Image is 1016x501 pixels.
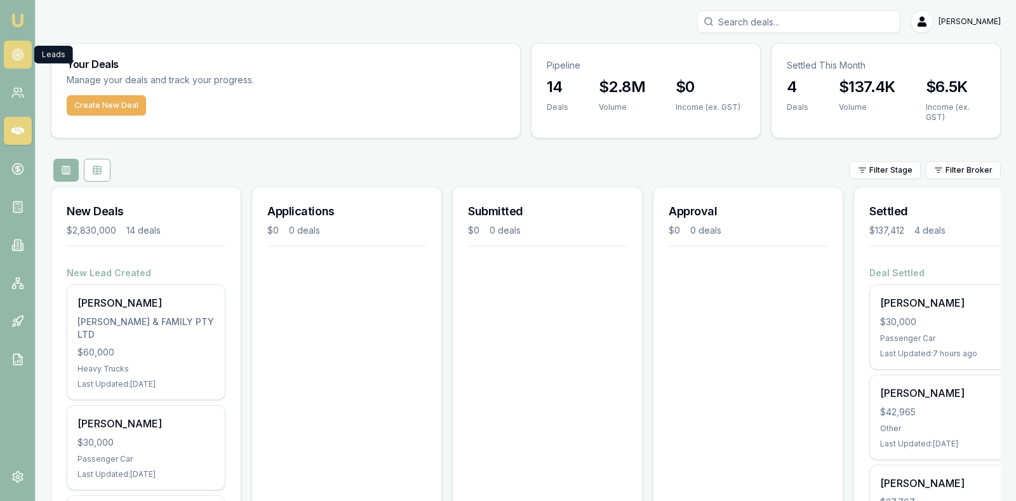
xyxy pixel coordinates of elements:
h3: $137.4K [839,77,895,97]
h3: Approval [669,203,827,220]
div: [PERSON_NAME] [77,416,215,431]
div: Passenger Car [77,454,215,464]
div: Deals [547,102,568,112]
div: 0 deals [289,224,320,237]
button: Filter Broker [926,161,1001,179]
h3: Applications [267,203,426,220]
div: Last Updated: [DATE] [77,469,215,479]
div: Heavy Trucks [77,364,215,374]
input: Search deals [697,10,900,33]
div: Income (ex. GST) [676,102,740,112]
div: 0 deals [490,224,521,237]
button: Create New Deal [67,95,146,116]
h3: Your Deals [67,59,505,69]
div: $137,412 [869,224,904,237]
span: [PERSON_NAME] [939,17,1001,27]
h3: $0 [676,77,740,97]
div: 14 deals [126,224,161,237]
div: [PERSON_NAME] [77,295,215,311]
div: 0 deals [690,224,721,237]
div: 4 deals [914,224,946,237]
div: $30,000 [77,436,215,449]
span: Filter Broker [946,165,993,175]
img: emu-icon-u.png [10,13,25,28]
h3: New Deals [67,203,225,220]
h3: $6.5K [926,77,985,97]
div: $0 [267,224,279,237]
p: Pipeline [547,59,745,72]
div: Volume [599,102,645,112]
button: Filter Stage [850,161,921,179]
h3: 4 [787,77,808,97]
h4: New Lead Created [67,267,225,279]
div: $2,830,000 [67,224,116,237]
h3: 14 [547,77,568,97]
div: Last Updated: [DATE] [77,379,215,389]
h3: Submitted [468,203,627,220]
div: Volume [839,102,895,112]
div: $0 [468,224,479,237]
div: $0 [669,224,680,237]
div: Income (ex. GST) [926,102,985,123]
div: $60,000 [77,346,215,359]
div: Deals [787,102,808,112]
p: Settled This Month [787,59,985,72]
div: Leads [34,46,73,63]
div: [PERSON_NAME] & FAMILY PTY LTD [77,316,215,341]
p: Manage your deals and track your progress. [67,73,392,88]
span: Filter Stage [869,165,912,175]
h3: $2.8M [599,77,645,97]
